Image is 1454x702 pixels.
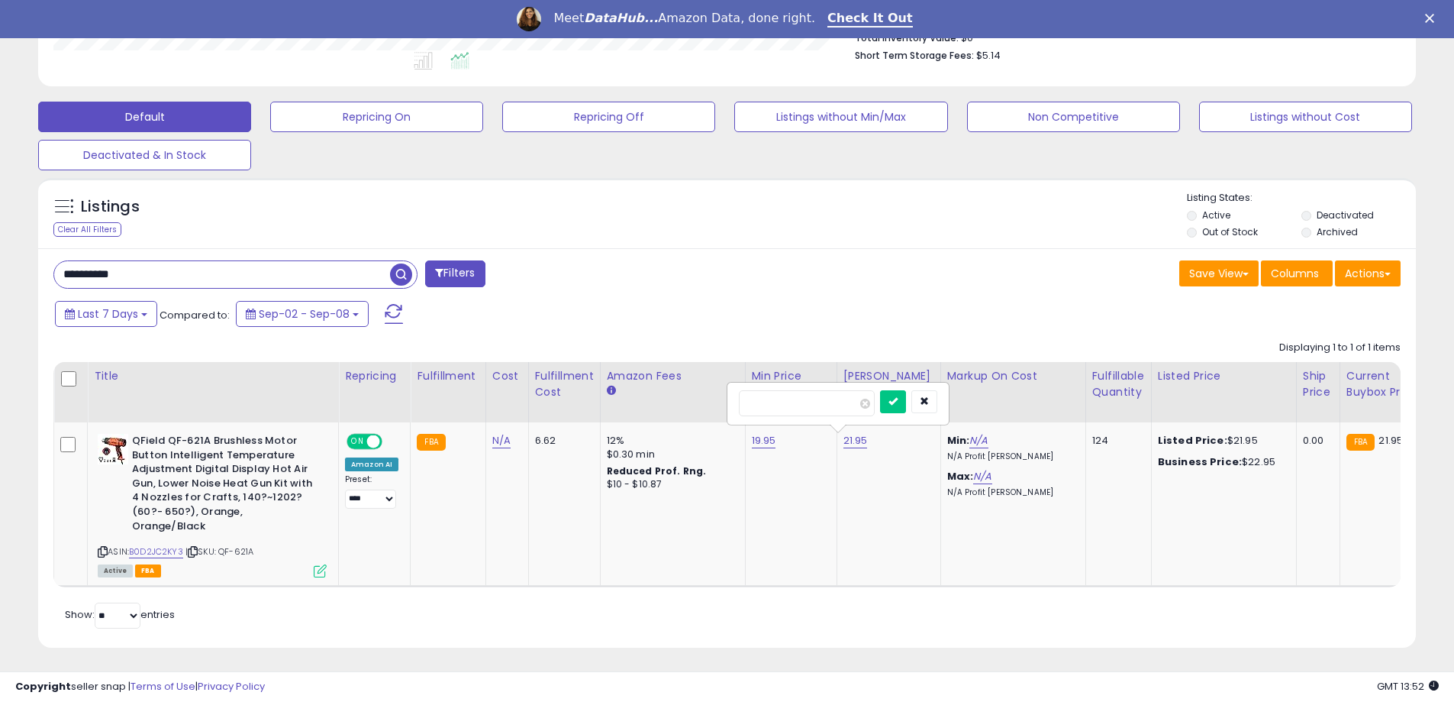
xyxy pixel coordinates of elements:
[1279,341,1401,355] div: Displaying 1 to 1 of 1 items
[584,11,658,25] i: DataHub...
[1158,433,1227,448] b: Listed Price:
[425,260,485,287] button: Filters
[131,679,195,694] a: Terms of Use
[843,433,868,448] a: 21.95
[132,434,318,537] b: QField QF-621A Brushless Motor Button Intelligent Temperature Adjustment Digital Display Hot Air ...
[1378,433,1403,448] span: 21.95
[827,11,913,27] a: Check It Out
[607,478,733,491] div: $10 - $10.87
[607,434,733,448] div: 12%
[1261,260,1333,286] button: Columns
[492,368,522,384] div: Cost
[185,545,253,558] span: | SKU: QF-621A
[1202,225,1258,238] label: Out of Stock
[1377,679,1439,694] span: 2025-09-16 13:52 GMT
[607,448,733,461] div: $0.30 min
[98,565,133,577] span: All listings currently available for purchase on Amazon
[607,368,739,384] div: Amazon Fees
[1179,260,1259,286] button: Save View
[1346,434,1375,451] small: FBA
[1303,368,1333,400] div: Ship Price
[15,680,265,694] div: seller snap | |
[607,384,616,398] small: Amazon Fees.
[492,433,511,448] a: N/A
[1346,368,1425,400] div: Current Buybox Price
[1317,209,1374,222] label: Deactivated
[160,308,230,322] span: Compared to:
[502,102,715,132] button: Repricing Off
[1335,260,1401,286] button: Actions
[940,362,1085,422] th: The percentage added to the cost of goods (COGS) that forms the calculator for Min & Max prices.
[947,451,1074,462] p: N/A Profit [PERSON_NAME]
[535,368,594,400] div: Fulfillment Cost
[98,434,327,576] div: ASIN:
[270,102,483,132] button: Repricing On
[947,368,1079,384] div: Markup on Cost
[947,469,974,484] b: Max:
[1092,368,1145,400] div: Fulfillable Quantity
[1202,209,1230,222] label: Active
[38,140,251,170] button: Deactivated & In Stock
[752,433,776,448] a: 19.95
[553,11,815,26] div: Meet Amazon Data, done right.
[38,102,251,132] button: Default
[967,102,1180,132] button: Non Competitive
[1092,434,1140,448] div: 124
[348,435,367,448] span: ON
[1158,455,1242,469] b: Business Price:
[607,464,707,477] b: Reduced Prof. Rng.
[1187,191,1416,205] p: Listing States:
[843,368,934,384] div: [PERSON_NAME]
[417,368,479,384] div: Fulfillment
[345,458,398,471] div: Amazon AI
[1317,225,1358,238] label: Archived
[517,7,541,31] img: Profile image for Georgie
[1199,102,1412,132] button: Listings without Cost
[129,545,183,558] a: B0D2JC2KY3
[947,433,970,448] b: Min:
[198,679,265,694] a: Privacy Policy
[1158,455,1285,469] div: $22.95
[535,434,588,448] div: 6.62
[947,487,1074,498] p: N/A Profit [PERSON_NAME]
[65,607,175,622] span: Show: entries
[417,434,445,451] small: FBA
[1158,434,1285,448] div: $21.95
[53,222,121,237] div: Clear All Filters
[345,368,404,384] div: Repricing
[1271,266,1319,281] span: Columns
[345,474,398,509] div: Preset:
[734,102,947,132] button: Listings without Min/Max
[236,301,369,327] button: Sep-02 - Sep-08
[15,679,71,694] strong: Copyright
[81,196,140,218] h5: Listings
[855,49,974,62] b: Short Term Storage Fees:
[1158,368,1290,384] div: Listed Price
[976,48,1001,63] span: $5.14
[1303,434,1328,448] div: 0.00
[380,435,405,448] span: OFF
[1425,14,1440,23] div: Close
[94,368,332,384] div: Title
[973,469,991,484] a: N/A
[752,368,830,384] div: Min Price
[259,306,350,322] span: Sep-02 - Sep-08
[969,433,988,448] a: N/A
[855,31,959,44] b: Total Inventory Value:
[98,434,128,464] img: 51St4GNtAvL._SL40_.jpg
[55,301,157,327] button: Last 7 Days
[78,306,138,322] span: Last 7 Days
[135,565,161,577] span: FBA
